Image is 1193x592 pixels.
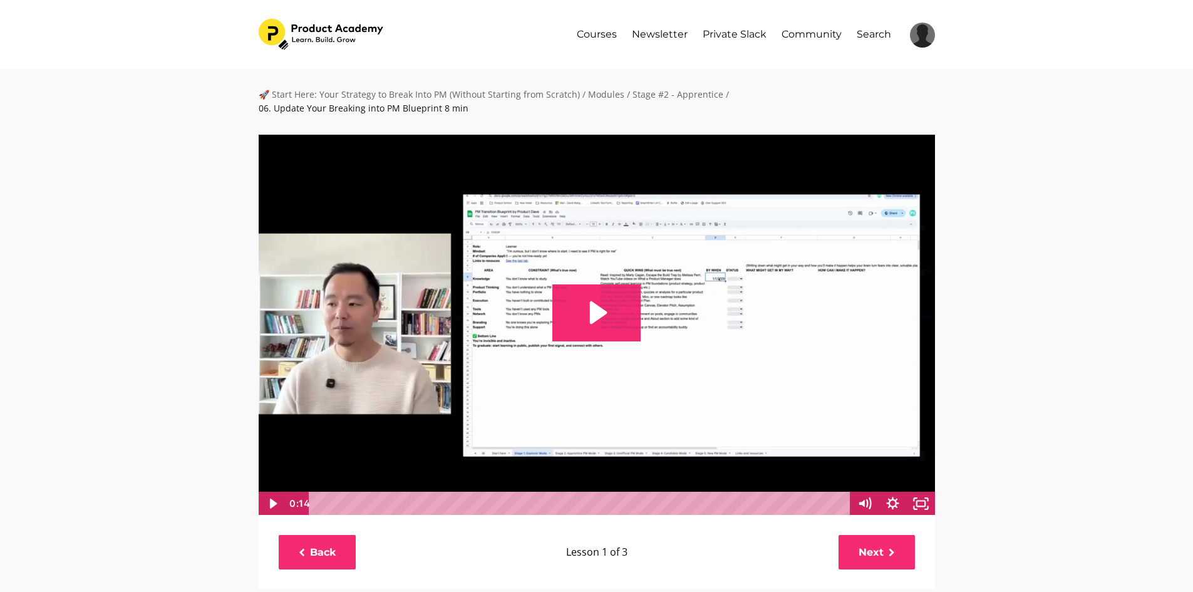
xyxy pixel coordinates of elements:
div: 06. Update Your Breaking into PM Blueprint 8 min [259,101,468,115]
a: Next [839,535,915,569]
button: Mute [850,492,879,516]
a: Newsletter [632,19,688,50]
p: Lesson 1 of 3 [362,544,832,561]
a: Modules [588,88,624,100]
img: 2e0ab5f-7246-715-d5e-c53e00c1df03_582dc3fb-c1b0-4259-95ab-5487f20d86c3.png [259,19,386,50]
a: Back [279,535,356,569]
a: Private Slack [703,19,767,50]
div: Playbar [319,492,844,516]
button: Fullscreen [907,492,935,516]
button: Play Video [258,492,286,516]
div: / [726,88,729,101]
a: Community [782,19,842,50]
a: Search [857,19,891,50]
a: Courses [577,19,617,50]
div: / [627,88,630,101]
div: / [582,88,586,101]
img: ba65f16748648b06cfb1d774f67af23c [910,23,935,48]
a: Stage #2 - Apprentice [633,88,723,100]
button: Show settings menu [879,492,907,516]
a: 🚀 Start Here: Your Strategy to Break Into PM (Without Starting from Scratch) [259,88,580,100]
button: Play Video: file-uploads/sites/127338/video/2a34fb3-0def-e31d-6736-171a6a723a3e_06._Update_Your_B... [552,284,641,341]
